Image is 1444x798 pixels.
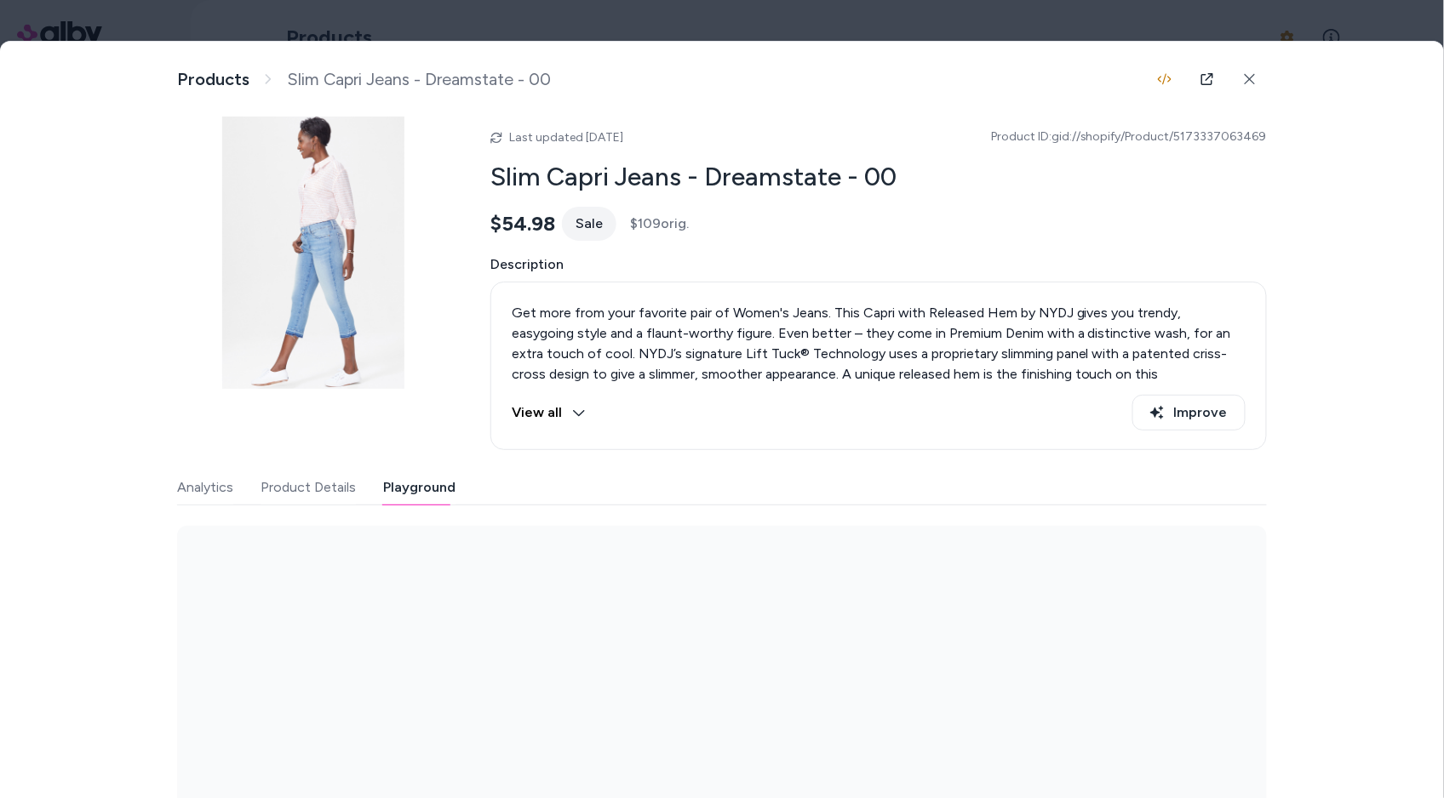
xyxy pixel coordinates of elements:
[509,130,623,145] span: Last updated [DATE]
[1132,395,1246,430] button: Improve
[287,69,551,90] span: Slim Capri Jeans - Dreamstate - 00
[490,254,1267,275] span: Description
[177,69,551,90] nav: breadcrumb
[991,128,1267,145] span: Product ID: gid://shopify/Product/5173337063469
[512,305,1231,402] span: Get more from your favorite pair of Women's Jeans. This Capri with Released Hem by NYDJ gives you...
[490,211,555,237] span: $54.98
[261,470,356,504] button: Product Details
[630,214,689,234] span: $109 orig.
[383,470,456,504] button: Playground
[177,69,249,90] a: Products
[512,395,586,430] button: View all
[562,207,616,241] div: Sale
[177,117,450,389] img: MDNM2132_DREAM_1_92984a8a-9638-4b6e-995e-83372d833389.jpg
[177,470,233,504] button: Analytics
[490,161,1267,193] h2: Slim Capri Jeans - Dreamstate - 00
